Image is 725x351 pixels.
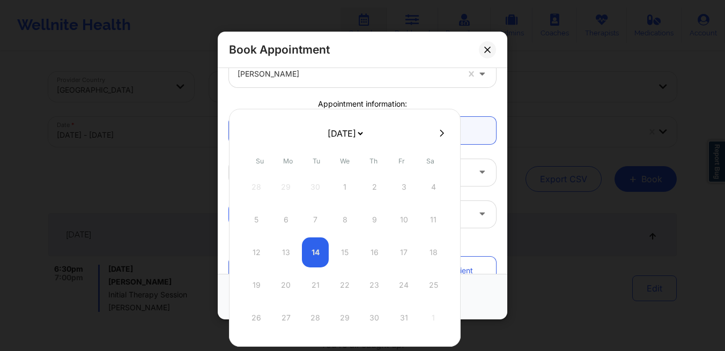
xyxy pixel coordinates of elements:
[340,157,350,165] abbr: Wednesday
[313,157,320,165] abbr: Tuesday
[398,157,405,165] abbr: Friday
[229,42,330,57] h2: Book Appointment
[283,157,293,165] abbr: Monday
[221,239,504,250] div: Patient information:
[426,157,434,165] abbr: Saturday
[256,157,264,165] abbr: Sunday
[221,99,504,109] div: Appointment information:
[369,157,378,165] abbr: Thursday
